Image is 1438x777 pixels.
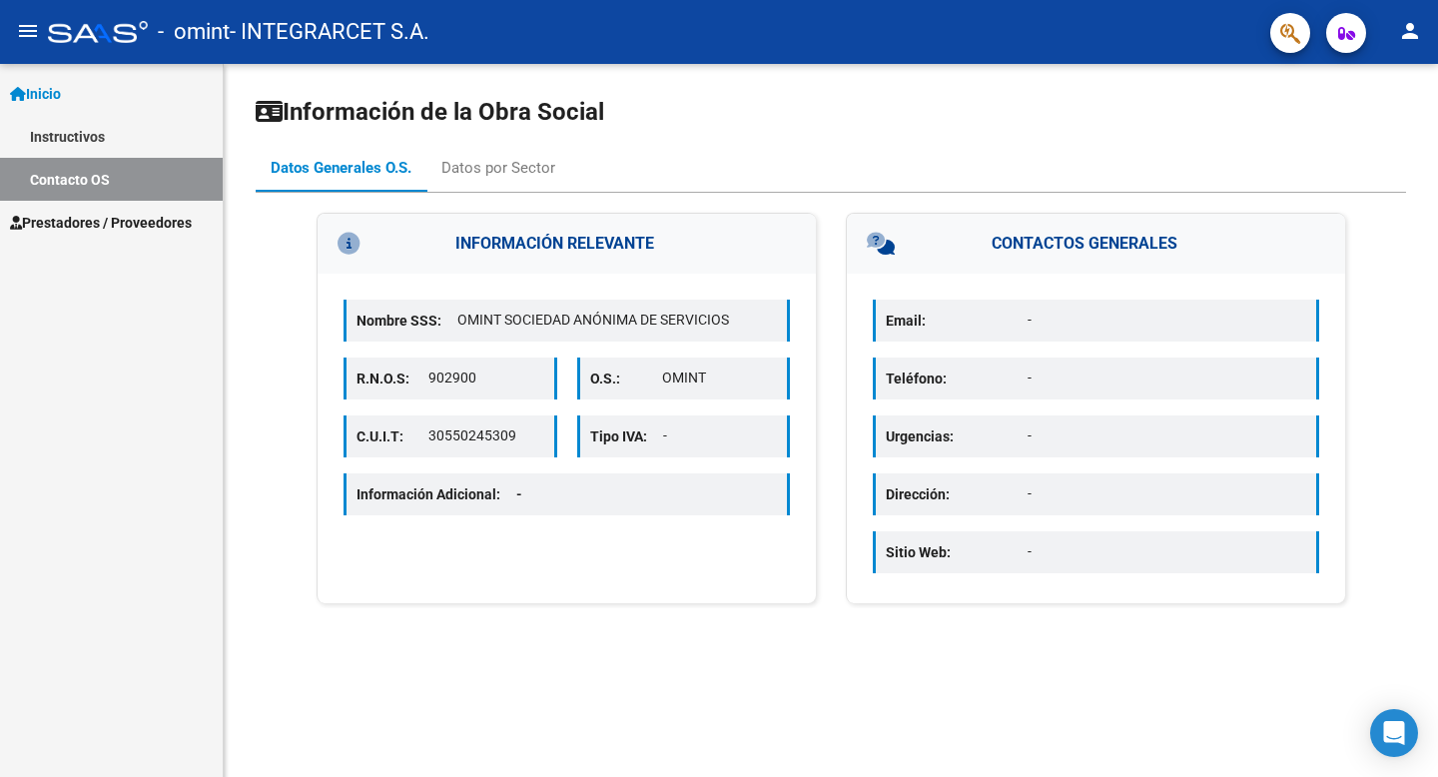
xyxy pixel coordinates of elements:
p: 902900 [428,368,543,388]
p: O.S.: [590,368,662,389]
span: - [516,486,522,502]
mat-icon: menu [16,19,40,43]
p: OMINT SOCIEDAD ANÓNIMA DE SERVICIOS [457,310,777,331]
span: - omint [158,10,230,54]
p: Tipo IVA: [590,425,663,447]
p: Teléfono: [886,368,1028,389]
p: Urgencias: [886,425,1028,447]
p: C.U.I.T: [357,425,428,447]
p: - [663,425,778,446]
p: Sitio Web: [886,541,1028,563]
p: Email: [886,310,1028,332]
div: Open Intercom Messenger [1370,709,1418,757]
p: Nombre SSS: [357,310,457,332]
p: - [1028,425,1306,446]
p: Información Adicional: [357,483,538,505]
mat-icon: person [1398,19,1422,43]
span: - INTEGRARCET S.A. [230,10,429,54]
p: - [1028,541,1306,562]
h3: INFORMACIÓN RELEVANTE [318,214,816,274]
div: Datos Generales O.S. [271,157,411,179]
p: - [1028,368,1306,388]
span: Inicio [10,83,61,105]
div: Datos por Sector [441,157,555,179]
h3: CONTACTOS GENERALES [847,214,1345,274]
p: - [1028,483,1306,504]
p: - [1028,310,1306,331]
p: OMINT [662,368,777,388]
span: Prestadores / Proveedores [10,212,192,234]
p: R.N.O.S: [357,368,428,389]
h1: Información de la Obra Social [256,96,1406,128]
p: Dirección: [886,483,1028,505]
p: 30550245309 [428,425,543,446]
